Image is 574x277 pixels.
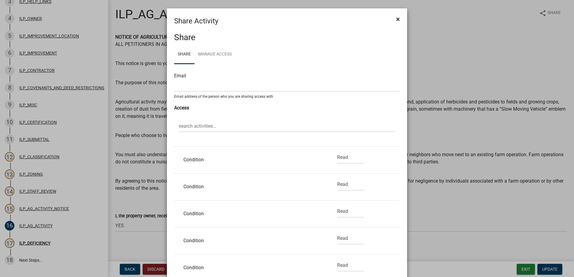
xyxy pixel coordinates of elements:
[396,15,400,23] span: ×
[179,157,323,162] div: Condition
[174,94,273,99] sub: Email address of the person who you are sharing access with
[179,120,395,132] input: search activities...
[179,184,323,189] div: Condition
[174,72,400,79] div: Email
[174,105,189,111] strong: Access
[174,45,195,64] a: Share
[195,45,235,64] a: Manage Access
[174,16,218,26] h4: Share Activity
[174,32,400,43] h3: Share
[179,265,323,270] div: Condition
[179,238,323,243] div: Condition
[391,11,405,28] button: Close
[179,211,323,216] div: Condition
